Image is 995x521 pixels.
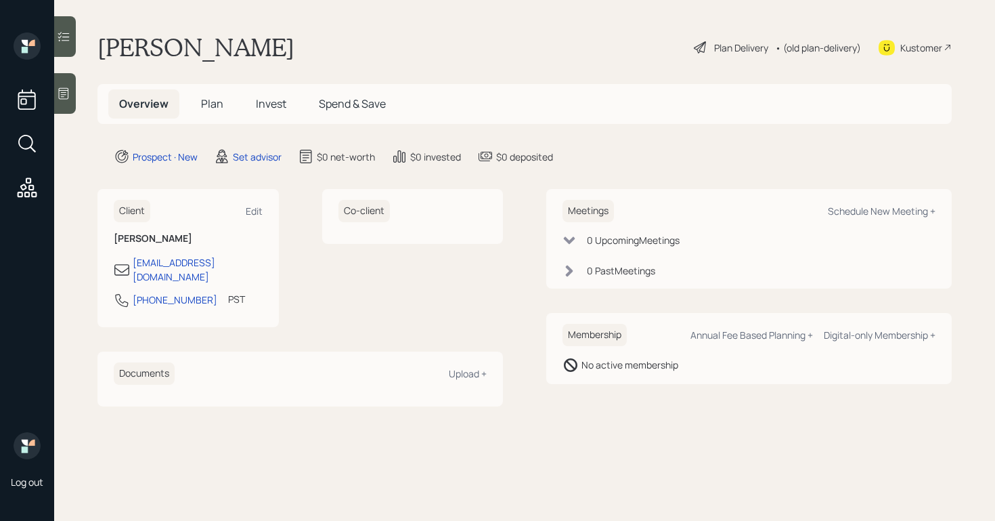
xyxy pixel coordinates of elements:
h6: Client [114,200,150,222]
div: Kustomer [900,41,942,55]
span: Invest [256,96,286,111]
span: Plan [201,96,223,111]
div: Annual Fee Based Planning + [690,329,813,341]
div: PST [228,292,245,306]
h6: Membership [562,324,627,346]
div: Prospect · New [133,150,198,164]
div: Schedule New Meeting + [828,205,935,217]
h6: Meetings [562,200,614,222]
img: retirable_logo.png [14,432,41,459]
div: Set advisor [233,150,282,164]
h1: [PERSON_NAME] [97,33,294,62]
div: 0 Past Meeting s [587,264,655,278]
div: $0 deposited [496,150,553,164]
div: $0 net-worth [317,150,375,164]
div: Digital-only Membership + [824,329,935,341]
div: $0 invested [410,150,461,164]
span: Spend & Save [319,96,386,111]
div: 0 Upcoming Meeting s [587,233,680,247]
div: Edit [246,205,263,217]
div: No active membership [581,358,678,372]
span: Overview [119,96,169,111]
h6: Documents [114,362,175,385]
div: Upload + [449,367,487,380]
h6: Co-client [338,200,390,222]
div: Plan Delivery [714,41,768,55]
h6: [PERSON_NAME] [114,233,263,245]
div: [EMAIL_ADDRESS][DOMAIN_NAME] [133,255,263,284]
div: • (old plan-delivery) [775,41,861,55]
div: [PHONE_NUMBER] [133,293,217,307]
div: Log out [11,476,43,488]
